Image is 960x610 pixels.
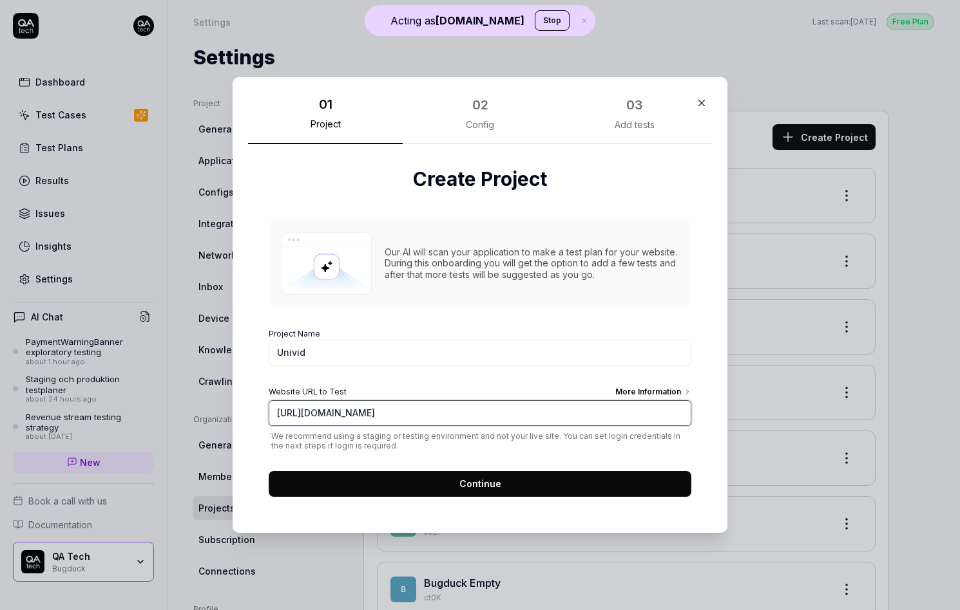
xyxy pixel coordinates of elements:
[615,386,691,400] div: More Information
[615,119,655,131] div: Add tests
[269,328,691,365] label: Project Name
[472,95,488,115] div: 02
[535,10,570,31] button: Stop
[459,477,501,490] span: Continue
[269,431,691,450] span: We recommend using a staging or testing environment and not your live site. You can set login cre...
[269,471,691,497] button: Continue
[311,118,341,130] div: Project
[269,386,347,400] span: Website URL to Test
[466,119,494,131] div: Config
[269,340,691,365] input: Project Name
[319,95,332,114] div: 01
[269,165,691,194] h2: Create Project
[269,400,691,426] input: Website URL to TestMore Information
[691,93,712,113] button: Close Modal
[385,246,678,281] div: Our AI will scan your application to make a test plan for your website. During this onboarding yo...
[626,95,643,115] div: 03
